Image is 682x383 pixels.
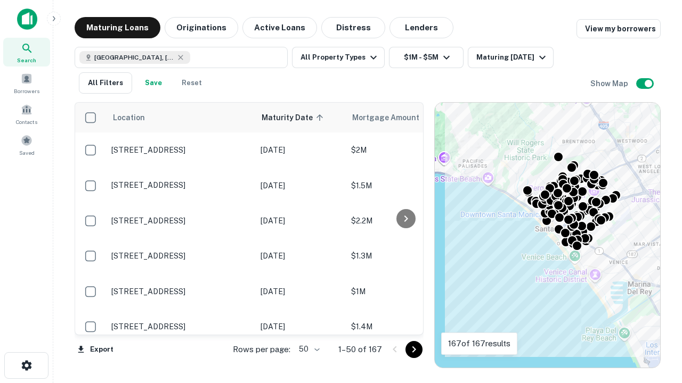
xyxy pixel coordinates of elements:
p: [DATE] [261,321,340,332]
div: Maturing [DATE] [476,51,549,64]
p: [DATE] [261,286,340,297]
p: $1.5M [351,180,458,191]
button: Distress [321,17,385,38]
p: [STREET_ADDRESS] [111,145,250,155]
button: [GEOGRAPHIC_DATA], [GEOGRAPHIC_DATA], [GEOGRAPHIC_DATA] [75,47,288,68]
p: $2.2M [351,215,458,227]
p: [STREET_ADDRESS] [111,216,250,226]
span: Search [17,56,36,64]
p: 1–50 of 167 [338,343,382,356]
p: [STREET_ADDRESS] [111,251,250,261]
button: Save your search to get updates of matches that match your search criteria. [136,72,170,94]
button: All Filters [79,72,132,94]
img: capitalize-icon.png [17,9,37,30]
p: [STREET_ADDRESS] [111,180,250,190]
span: Mortgage Amount [352,111,433,124]
button: Maturing Loans [75,17,160,38]
a: Saved [3,130,50,159]
span: Contacts [16,118,37,126]
a: Search [3,38,50,66]
iframe: Chat Widget [629,298,682,349]
p: [DATE] [261,144,340,156]
h6: Show Map [590,78,630,89]
p: [DATE] [261,250,340,262]
a: Borrowers [3,69,50,97]
th: Maturity Date [255,103,346,132]
button: Export [75,342,116,357]
span: Location [112,111,145,124]
button: Go to next page [405,341,423,358]
button: Maturing [DATE] [468,47,554,68]
div: 0 0 [435,103,660,368]
th: Mortgage Amount [346,103,463,132]
button: Reset [175,72,209,94]
th: Location [106,103,255,132]
div: 50 [295,342,321,357]
p: [STREET_ADDRESS] [111,322,250,331]
p: Rows per page: [233,343,290,356]
p: 167 of 167 results [448,337,510,350]
span: Maturity Date [262,111,327,124]
a: Contacts [3,99,50,128]
span: Borrowers [14,87,39,95]
p: $1.4M [351,321,458,332]
button: Active Loans [242,17,317,38]
p: [STREET_ADDRESS] [111,287,250,296]
a: View my borrowers [577,19,661,38]
p: $2M [351,144,458,156]
span: Saved [19,148,35,157]
p: $1.3M [351,250,458,262]
p: $1M [351,286,458,297]
p: [DATE] [261,180,340,191]
p: [DATE] [261,215,340,227]
button: $1M - $5M [389,47,464,68]
button: Originations [165,17,238,38]
button: Lenders [389,17,453,38]
button: All Property Types [292,47,385,68]
span: [GEOGRAPHIC_DATA], [GEOGRAPHIC_DATA], [GEOGRAPHIC_DATA] [94,53,174,62]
